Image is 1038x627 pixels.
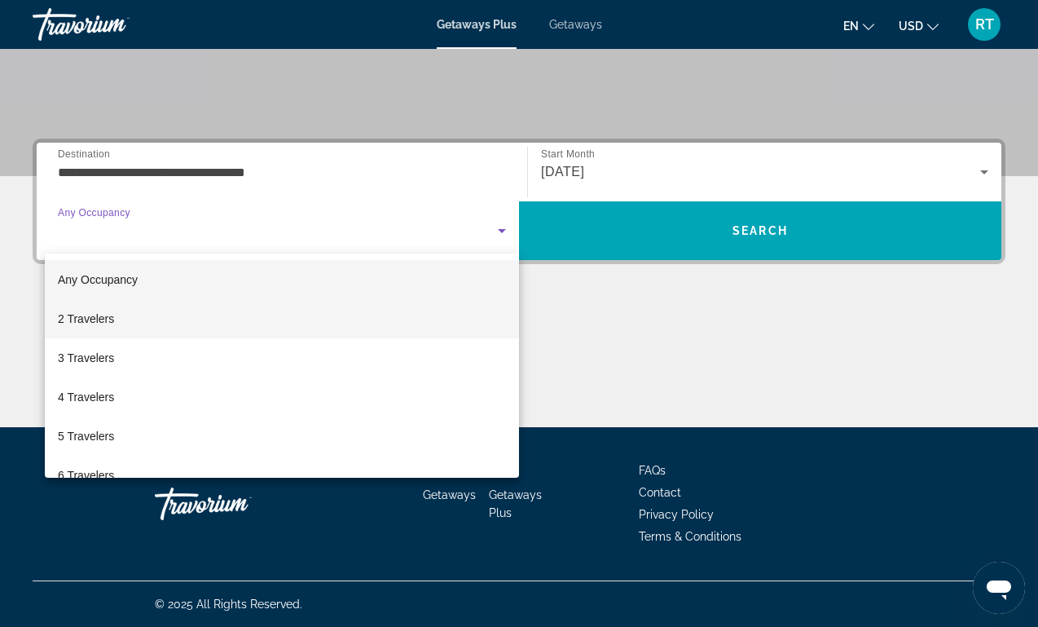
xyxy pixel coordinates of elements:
iframe: Button to launch messaging window [973,562,1025,614]
span: 2 Travelers [58,309,114,329]
span: Any Occupancy [58,273,138,286]
span: 4 Travelers [58,387,114,407]
span: 3 Travelers [58,348,114,368]
span: 6 Travelers [58,466,114,485]
span: 5 Travelers [58,426,114,446]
